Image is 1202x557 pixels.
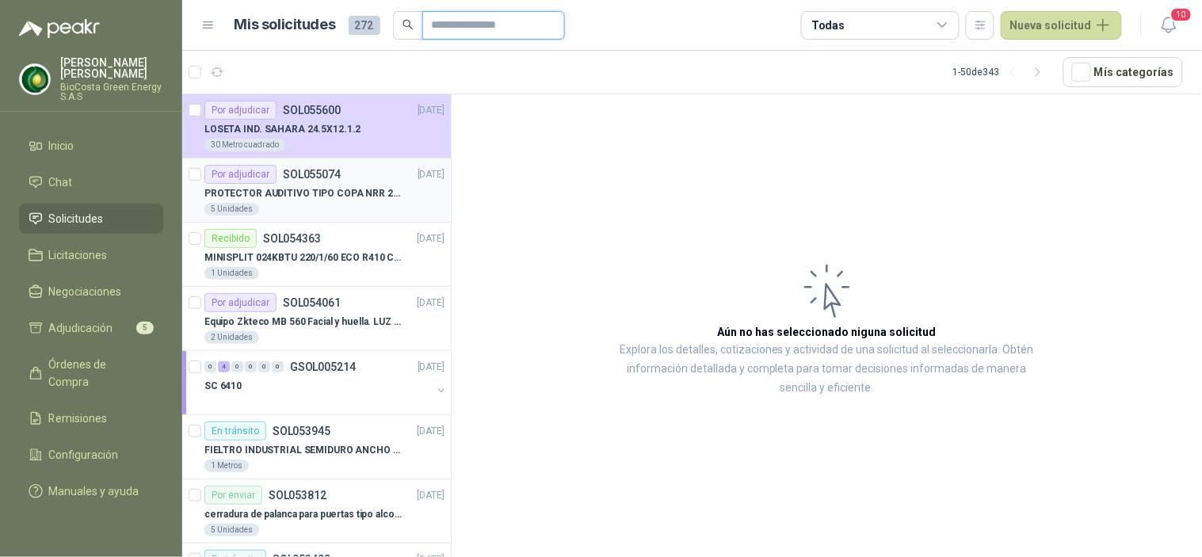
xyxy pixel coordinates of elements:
p: LOSETA IND. SAHARA 24.5X12.1.2 [204,122,361,137]
p: SOL055600 [283,105,341,116]
p: Explora los detalles, cotizaciones y actividad de una solicitud al seleccionarla. Obtén informaci... [610,341,1044,398]
a: Adjudicación5 [19,313,163,343]
p: [DATE] [418,296,445,311]
span: Manuales y ayuda [49,483,139,500]
div: En tránsito [204,422,266,441]
div: 5 Unidades [204,524,259,536]
div: 0 [204,361,216,372]
p: SOL054061 [283,297,341,308]
img: Logo peakr [19,19,100,38]
a: Inicio [19,131,163,161]
a: Solicitudes [19,204,163,234]
span: 10 [1170,7,1192,22]
p: PROTECTOR AUDITIVO TIPO COPA NRR 23dB [204,186,402,201]
button: Nueva solicitud [1001,11,1122,40]
p: [DATE] [418,231,445,246]
p: SOL053812 [269,490,326,501]
a: Negociaciones [19,277,163,307]
div: 2 Unidades [204,331,259,344]
span: Licitaciones [49,246,108,264]
p: MINISPLIT 024KBTU 220/1/60 ECO R410 C/FR [204,250,402,265]
span: Adjudicación [49,319,113,337]
p: [DATE] [418,488,445,503]
img: Company Logo [20,64,50,94]
div: 5 Unidades [204,203,259,216]
p: cerradura de palanca para puertas tipo alcoba marca yale [204,507,402,522]
a: Por adjudicarSOL054061[DATE] Equipo Zkteco MB 560 Facial y huella. LUZ VISIBLE2 Unidades [182,287,451,351]
span: Inicio [49,137,74,155]
span: search [403,19,414,30]
a: Por adjudicarSOL055074[DATE] PROTECTOR AUDITIVO TIPO COPA NRR 23dB5 Unidades [182,158,451,223]
p: [DATE] [418,424,445,439]
div: 1 - 50 de 343 [953,59,1051,85]
div: 4 [218,361,230,372]
div: 0 [258,361,270,372]
p: SOL053945 [273,425,330,437]
a: RecibidoSOL054363[DATE] MINISPLIT 024KBTU 220/1/60 ECO R410 C/FR1 Unidades [182,223,451,287]
div: 0 [231,361,243,372]
a: Órdenes de Compra [19,349,163,397]
div: Todas [811,17,845,34]
p: BioCosta Green Energy S.A.S [60,82,163,101]
span: Órdenes de Compra [49,356,148,391]
span: Configuración [49,446,119,464]
div: Recibido [204,229,257,248]
span: Chat [49,174,73,191]
div: 0 [272,361,284,372]
a: Configuración [19,440,163,470]
p: [DATE] [418,360,445,375]
p: SOL054363 [263,233,321,244]
p: [DATE] [418,167,445,182]
p: SOL055074 [283,169,341,180]
p: Equipo Zkteco MB 560 Facial y huella. LUZ VISIBLE [204,315,402,330]
div: 0 [245,361,257,372]
div: 30 Metro cuadrado [204,139,285,151]
span: 5 [136,322,154,334]
p: GSOL005214 [290,361,356,372]
a: Manuales y ayuda [19,476,163,506]
p: [DATE] [418,103,445,118]
p: [PERSON_NAME] [PERSON_NAME] [60,57,163,79]
p: FIELTRO INDUSTRIAL SEMIDURO ANCHO 25 MM [204,443,402,458]
a: Remisiones [19,403,163,433]
a: 0 4 0 0 0 0 GSOL005214[DATE] SC 6410 [204,357,448,408]
div: 1 Metros [204,460,249,472]
button: Mís categorías [1063,57,1183,87]
div: Por adjudicar [204,101,277,120]
button: 10 [1154,11,1183,40]
span: 272 [349,16,380,35]
span: Solicitudes [49,210,104,227]
div: 1 Unidades [204,267,259,280]
span: Negociaciones [49,283,122,300]
a: Por enviarSOL053812[DATE] cerradura de palanca para puertas tipo alcoba marca yale5 Unidades [182,479,451,544]
h1: Mis solicitudes [235,13,336,36]
p: SC 6410 [204,379,242,394]
div: Por adjudicar [204,165,277,184]
span: Remisiones [49,410,108,427]
h3: Aún no has seleccionado niguna solicitud [718,323,937,341]
a: Licitaciones [19,240,163,270]
a: Por adjudicarSOL055600[DATE] LOSETA IND. SAHARA 24.5X12.1.230 Metro cuadrado [182,94,451,158]
a: Chat [19,167,163,197]
a: En tránsitoSOL053945[DATE] FIELTRO INDUSTRIAL SEMIDURO ANCHO 25 MM1 Metros [182,415,451,479]
div: Por adjudicar [204,293,277,312]
div: Por enviar [204,486,262,505]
